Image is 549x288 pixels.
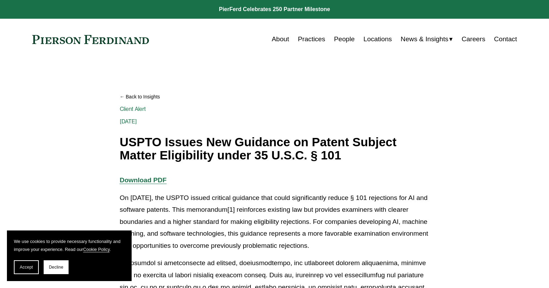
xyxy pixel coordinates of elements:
span: Accept [20,265,33,270]
a: Client Alert [120,106,146,112]
a: About [272,33,289,46]
a: Download PDF [120,176,167,184]
a: Cookie Policy [83,247,110,252]
button: Decline [44,260,69,274]
a: People [334,33,355,46]
a: Back to Insights [120,91,430,103]
p: On [DATE], the USPTO issued critical guidance that could significantly reduce § 101 rejections fo... [120,192,430,252]
span: News & Insights [401,33,449,45]
span: [DATE] [120,118,137,125]
a: Careers [462,33,485,46]
button: Accept [14,260,39,274]
section: Cookie banner [7,230,132,281]
a: Contact [494,33,517,46]
h1: USPTO Issues New Guidance on Patent Subject Matter Eligibility under 35 U.S.C. § 101 [120,136,430,162]
a: Practices [298,33,325,46]
span: Decline [49,265,63,270]
p: We use cookies to provide necessary functionality and improve your experience. Read our . [14,237,125,253]
a: Locations [363,33,392,46]
a: folder dropdown [401,33,453,46]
